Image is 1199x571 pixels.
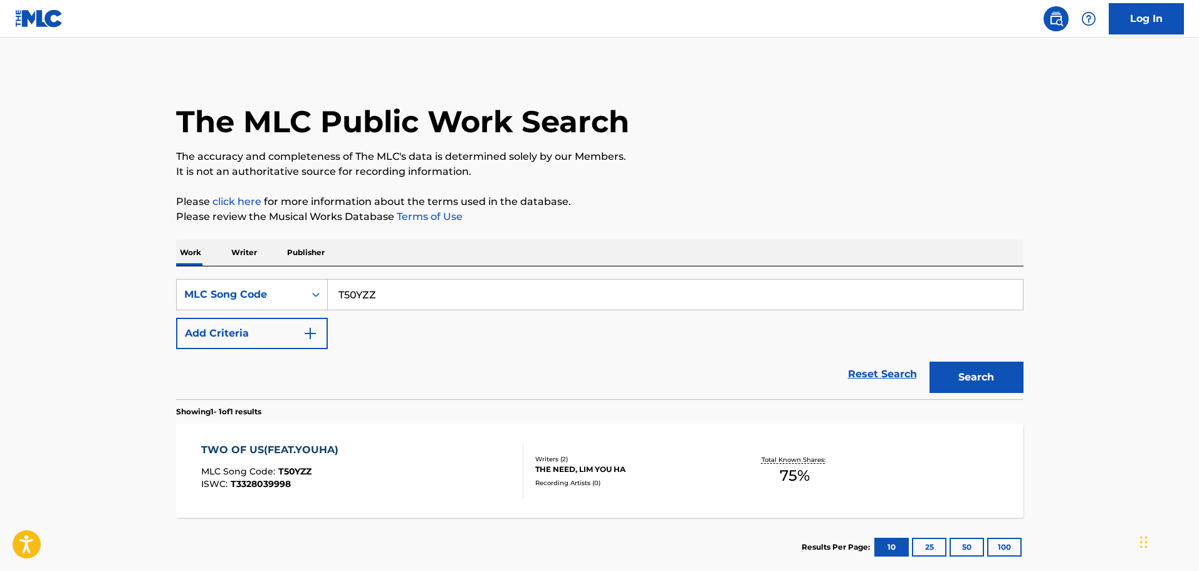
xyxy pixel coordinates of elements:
[762,455,829,464] p: Total Known Shares:
[176,164,1024,179] p: It is not an authoritative source for recording information.
[283,239,328,266] p: Publisher
[874,538,909,557] button: 10
[201,443,345,458] div: TWO OF US(FEAT.YOUHA)
[201,478,231,490] span: ISWC :
[176,194,1024,209] p: Please for more information about the terms used in the database.
[278,466,312,477] span: T50YZZ
[176,406,261,417] p: Showing 1 - 1 of 1 results
[176,279,1024,399] form: Search Form
[912,538,946,557] button: 25
[842,360,923,388] a: Reset Search
[535,478,725,488] div: Recording Artists ( 0 )
[535,464,725,475] div: THE NEED, LIM YOU HA
[176,424,1024,518] a: TWO OF US(FEAT.YOUHA)MLC Song Code:T50YZZISWC:T3328039998Writers (2)THE NEED, LIM YOU HARecording...
[15,9,63,28] img: MLC Logo
[929,362,1024,393] button: Search
[950,538,984,557] button: 50
[176,239,205,266] p: Work
[780,464,810,487] span: 75 %
[1049,11,1064,26] img: search
[1140,523,1148,561] div: Drag
[176,149,1024,164] p: The accuracy and completeness of The MLC's data is determined solely by our Members.
[231,478,291,490] span: T3328039998
[1076,6,1101,31] div: Help
[184,287,297,302] div: MLC Song Code
[1044,6,1069,31] a: Public Search
[212,196,261,207] a: click here
[1109,3,1184,34] a: Log In
[802,542,873,553] p: Results Per Page:
[394,211,463,223] a: Terms of Use
[987,538,1022,557] button: 100
[176,209,1024,224] p: Please review the Musical Works Database
[303,326,318,341] img: 9d2ae6d4665cec9f34b9.svg
[228,239,261,266] p: Writer
[1081,11,1096,26] img: help
[176,318,328,349] button: Add Criteria
[1136,511,1199,571] iframe: Chat Widget
[176,103,629,140] h1: The MLC Public Work Search
[201,466,278,477] span: MLC Song Code :
[535,454,725,464] div: Writers ( 2 )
